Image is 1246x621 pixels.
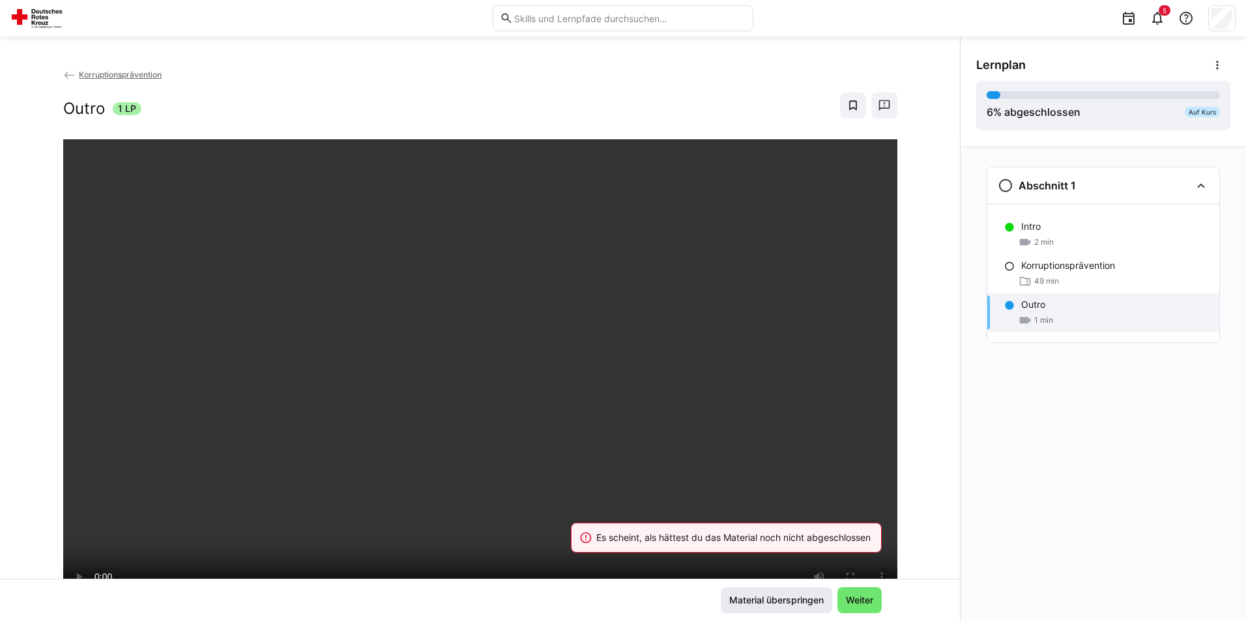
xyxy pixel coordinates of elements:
p: Outro [1021,298,1045,311]
span: Korruptionsprävention [79,70,162,79]
button: Material überspringen [721,587,832,613]
span: Lernplan [976,58,1026,72]
span: 5 [1163,7,1166,14]
span: 49 min [1034,276,1059,286]
span: 2 min [1034,237,1054,247]
div: Auf Kurs [1185,107,1220,117]
div: % abgeschlossen [987,104,1080,120]
p: Intro [1021,220,1041,233]
span: 6 [987,105,993,118]
button: Weiter [837,587,882,613]
a: Korruptionsprävention [63,70,162,79]
div: Es scheint, als hättest du das Material noch nicht abgeschlossen [596,531,871,544]
span: 1 min [1034,315,1053,325]
input: Skills und Lernpfade durchsuchen… [513,12,746,24]
span: Weiter [844,594,875,607]
h2: Outro [63,99,105,118]
span: Material überspringen [727,594,826,607]
h3: Abschnitt 1 [1019,179,1076,192]
p: Korruptionsprävention [1021,259,1115,272]
span: 1 LP [118,102,136,115]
